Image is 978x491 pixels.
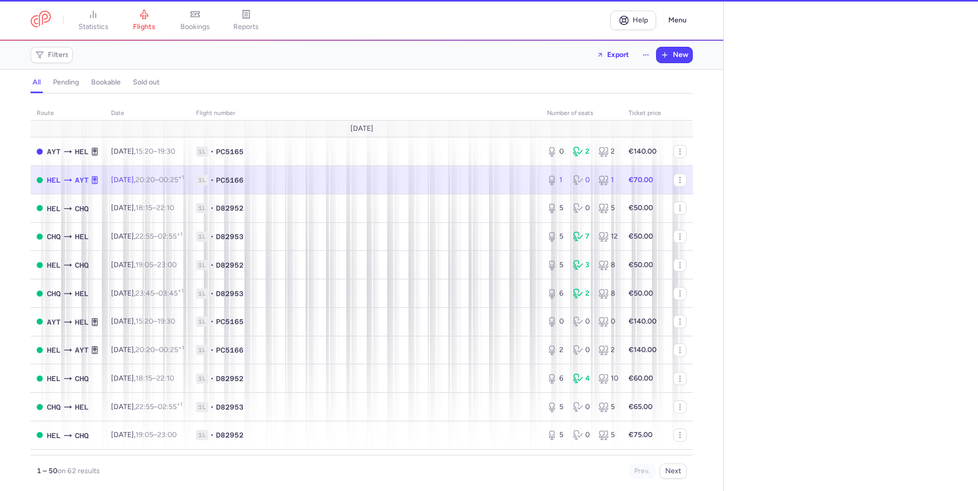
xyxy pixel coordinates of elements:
div: 0 [573,345,591,355]
div: 5 [547,402,565,412]
span: – [135,176,184,184]
span: • [210,175,214,185]
span: [DATE], [111,345,184,354]
span: [DATE], [111,402,182,411]
sup: +1 [177,231,182,238]
span: 1L [196,203,208,213]
span: D82953 [216,232,243,242]
button: Export [590,47,636,63]
time: 23:00 [157,261,177,269]
div: 5 [599,430,616,440]
span: • [210,232,214,242]
time: 03:45 [158,289,183,298]
span: [DATE], [111,147,175,156]
span: – [135,261,177,269]
div: 0 [573,203,591,213]
span: – [135,232,182,241]
div: 4 [573,373,591,384]
span: [DATE], [111,289,183,298]
span: D82952 [216,260,243,270]
div: 0 [547,316,565,327]
div: 5 [547,430,565,440]
span: 1L [196,402,208,412]
span: – [135,289,183,298]
span: HEL [75,288,89,299]
button: New [657,47,692,63]
time: 18:15 [135,204,152,212]
div: 5 [599,402,616,412]
strong: €140.00 [629,317,657,326]
span: HEL [75,316,89,328]
span: D82953 [216,288,243,299]
span: – [135,204,174,212]
span: HEL [47,259,61,271]
span: CHQ [75,203,89,214]
div: 5 [599,203,616,213]
span: 1L [196,147,208,157]
div: 3 [573,260,591,270]
strong: €50.00 [629,261,653,269]
div: 2 [573,288,591,299]
time: 22:10 [156,374,174,383]
time: 18:15 [135,374,152,383]
time: 00:25 [159,176,184,184]
div: 2 [547,345,565,355]
span: CHQ [47,288,61,299]
span: [DATE], [111,261,177,269]
span: HEL [75,146,89,157]
div: 2 [599,147,616,157]
span: • [210,203,214,213]
time: 15:20 [135,147,153,156]
div: 0 [573,175,591,185]
div: 1 [599,175,616,185]
time: 23:45 [135,289,154,298]
span: • [210,345,214,355]
sup: +1 [177,401,182,408]
th: Ticket price [622,106,667,121]
span: 1L [196,288,208,299]
span: bookings [180,22,210,32]
span: 1L [196,175,208,185]
span: HEL [47,373,61,384]
span: 1L [196,430,208,440]
span: [DATE], [111,317,175,326]
strong: €50.00 [629,232,653,241]
span: flights [133,22,155,32]
span: HEL [75,401,89,413]
div: 5 [547,232,565,242]
h4: pending [53,78,79,87]
time: 22:55 [135,402,154,411]
th: Flight number [190,106,541,121]
div: 12 [599,232,616,242]
th: number of seats [541,106,622,121]
h4: bookable [91,78,121,87]
span: [DATE], [111,232,182,241]
span: PC5166 [216,345,243,355]
time: 19:30 [157,317,175,326]
time: 20:20 [135,176,155,184]
time: 23:00 [157,430,177,439]
span: 1L [196,232,208,242]
div: 0 [573,402,591,412]
div: 8 [599,288,616,299]
span: – [135,402,182,411]
span: CHQ [47,401,61,413]
span: Export [607,51,629,59]
a: flights [119,9,170,32]
button: Menu [662,11,693,30]
span: AYT [47,316,61,328]
span: HEL [47,203,61,214]
span: – [135,147,175,156]
span: CHQ [75,259,89,271]
div: 0 [573,316,591,327]
a: reports [221,9,271,32]
a: CitizenPlane red outlined logo [31,11,51,30]
span: HEL [47,344,61,356]
span: D82952 [216,373,243,384]
time: 02:55 [158,402,182,411]
span: CHQ [47,231,61,242]
div: 5 [547,203,565,213]
span: • [210,373,214,384]
span: [DATE], [111,204,174,212]
span: • [210,430,214,440]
